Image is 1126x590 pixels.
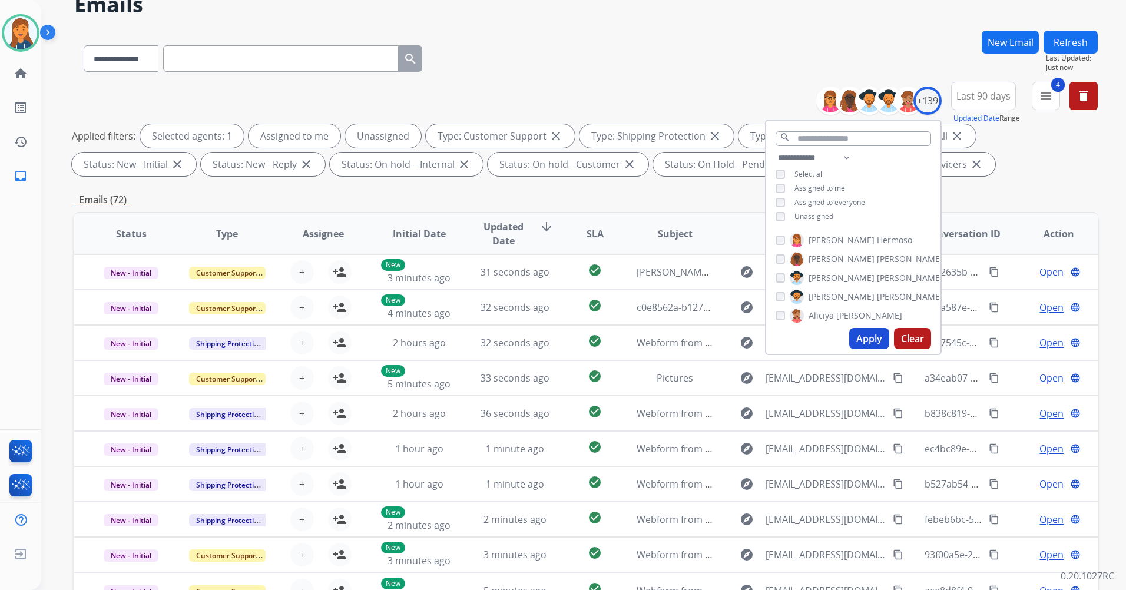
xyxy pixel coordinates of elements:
span: 3 minutes ago [483,548,547,561]
div: Status: On Hold - Pending Parts [653,153,833,176]
mat-icon: person_add [333,512,347,526]
span: [EMAIL_ADDRESS][DOMAIN_NAME] [766,512,886,526]
span: 2 minutes ago [483,513,547,526]
span: a34eab07-65b1-4553-9df8-c4bdaa046392 [925,372,1106,385]
p: Applied filters: [72,129,135,143]
mat-icon: check_circle [588,511,602,525]
mat-icon: content_copy [989,337,999,348]
span: Shipping Protection [189,479,270,491]
mat-icon: content_copy [893,443,903,454]
span: 32 seconds ago [481,301,549,314]
span: [PERSON_NAME] [809,234,875,246]
mat-icon: explore [740,477,754,491]
span: + [299,265,304,279]
mat-icon: content_copy [893,514,903,525]
span: Webform from [EMAIL_ADDRESS][DOMAIN_NAME] on [DATE] [637,442,903,455]
div: Status: New - Initial [72,153,196,176]
span: New - Initial [104,408,158,420]
mat-icon: explore [740,442,754,456]
span: New - Initial [104,443,158,456]
mat-icon: language [1070,479,1081,489]
mat-icon: explore [740,336,754,350]
span: 33 seconds ago [481,372,549,385]
button: + [290,437,314,460]
mat-icon: check_circle [588,263,602,277]
mat-icon: search [403,52,418,66]
span: Updated Date [477,220,530,248]
mat-icon: language [1070,443,1081,454]
span: Select all [794,169,824,179]
p: New [381,542,405,553]
div: Status: On-hold – Internal [330,153,483,176]
span: Customer Support [189,549,266,562]
span: Open [1039,442,1064,456]
mat-icon: content_copy [989,514,999,525]
span: Webform from [EMAIL_ADDRESS][DOMAIN_NAME] on [DATE] [637,478,903,490]
button: + [290,331,314,354]
span: Shipping Protection [189,443,270,456]
button: New Email [982,31,1039,54]
button: Last 90 days [951,82,1016,110]
span: New - Initial [104,302,158,314]
span: New - Initial [104,337,158,350]
div: Selected agents: 1 [140,124,244,148]
span: New - Initial [104,373,158,385]
mat-icon: content_copy [989,408,999,419]
span: Unassigned [794,211,833,221]
mat-icon: language [1070,267,1081,277]
mat-icon: check_circle [588,334,602,348]
mat-icon: menu [1039,89,1053,103]
span: 3 minutes ago [388,554,451,567]
span: + [299,406,304,420]
button: + [290,508,314,531]
span: 3 minutes ago [388,271,451,284]
mat-icon: arrow_downward [539,220,554,234]
mat-icon: close [622,157,637,171]
span: [PERSON_NAME] [877,272,943,284]
mat-icon: close [549,129,563,143]
span: Webform from [EMAIL_ADDRESS][DOMAIN_NAME] on [DATE] [637,336,903,349]
mat-icon: language [1070,408,1081,419]
span: Initial Date [393,227,446,241]
span: Shipping Protection [189,514,270,526]
mat-icon: person_add [333,477,347,491]
span: + [299,336,304,350]
span: [EMAIL_ADDRESS][DOMAIN_NAME] [766,371,886,385]
mat-icon: content_copy [893,373,903,383]
span: Aliciya [809,310,834,321]
mat-icon: explore [740,406,754,420]
span: ec4bc89e-5033-4898-87b0-7aa90029583a [925,442,1106,455]
p: New [381,578,405,589]
div: Unassigned [345,124,421,148]
span: Customer Support [189,302,266,314]
span: + [299,477,304,491]
span: 32 seconds ago [481,336,549,349]
span: 2 minutes ago [388,519,451,532]
div: +139 [913,87,942,115]
mat-icon: close [708,129,722,143]
p: Emails (72) [74,193,131,207]
span: 1 hour ago [395,478,443,490]
div: Assigned to me [249,124,340,148]
span: New - Initial [104,479,158,491]
mat-icon: explore [740,512,754,526]
mat-icon: content_copy [989,479,999,489]
img: avatar [4,16,37,49]
span: 4 minutes ago [388,307,451,320]
mat-icon: delete [1077,89,1091,103]
span: Type [216,227,238,241]
th: Action [1002,213,1098,254]
span: 36 seconds ago [481,407,549,420]
mat-icon: content_copy [893,408,903,419]
div: Type: Reguard CS [738,124,856,148]
button: Apply [849,328,889,349]
div: Type: Customer Support [426,124,575,148]
span: febeb6bc-52cf-41dc-8e61-49f175fbd05f [925,513,1096,526]
div: Status: New - Reply [201,153,325,176]
span: [EMAIL_ADDRESS][DOMAIN_NAME] [766,442,886,456]
mat-icon: language [1070,302,1081,313]
span: + [299,300,304,314]
span: + [299,371,304,385]
span: [PERSON_NAME] [877,291,943,303]
mat-icon: person_add [333,300,347,314]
